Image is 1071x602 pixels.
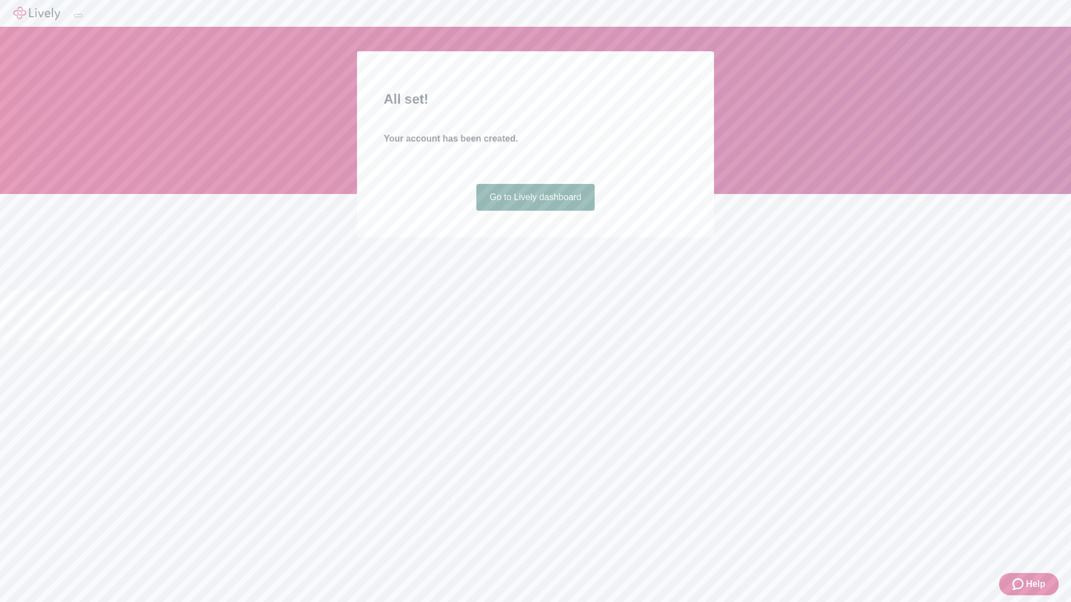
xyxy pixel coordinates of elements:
[13,7,60,20] img: Lively
[74,14,83,17] button: Log out
[1012,577,1026,591] svg: Zendesk support icon
[476,184,595,211] a: Go to Lively dashboard
[384,89,687,109] h2: All set!
[384,132,687,145] h4: Your account has been created.
[999,573,1059,595] button: Zendesk support iconHelp
[1026,577,1045,591] span: Help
